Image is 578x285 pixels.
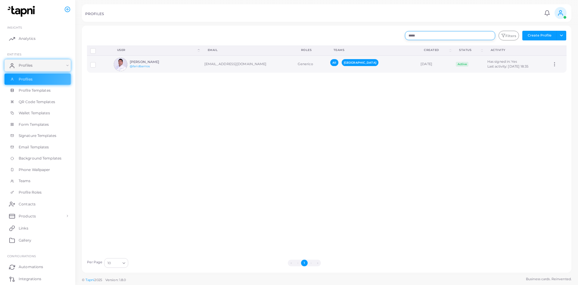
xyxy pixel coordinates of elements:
[19,167,50,173] span: Phone Wallpaper
[114,58,127,71] img: avatar
[459,48,480,52] div: Status
[301,48,320,52] div: Roles
[5,234,71,246] a: Gallery
[487,59,517,64] span: Has signed in: Yes
[342,59,378,66] span: [GEOGRAPHIC_DATA]
[5,141,71,153] a: Email Templates
[19,133,56,138] span: Signature Templates
[5,222,71,234] a: Links
[5,210,71,222] a: Products
[7,52,21,56] span: ENTITIES
[334,48,411,52] div: Teams
[19,77,33,82] span: Profiles
[19,276,41,282] span: Integrations
[5,130,71,141] a: Signature Templates
[526,277,571,282] span: Business cards. Reinvented.
[5,33,71,45] a: Analytics
[301,260,308,266] button: Go to page 1
[5,273,71,285] a: Integrations
[104,258,128,268] div: Search for option
[19,190,42,195] span: Profile Roles
[19,110,50,116] span: Wallet Templates
[19,63,33,68] span: Profiles
[491,48,542,52] div: activity
[456,62,468,67] span: Active
[85,12,104,16] h5: PROFILES
[5,153,71,164] a: Background Templates
[19,226,28,231] span: Links
[130,260,479,266] ul: Pagination
[130,60,174,64] h6: [PERSON_NAME]
[105,278,126,282] span: Version: 1.8.0
[19,238,31,243] span: Gallery
[330,59,338,66] span: All
[487,64,528,68] span: Last activity: [DATE] 18:35
[5,107,71,119] a: Wallet Templates
[82,277,126,283] span: ©
[5,6,39,17] img: logo
[5,261,71,273] a: Automations
[19,144,49,150] span: Email Templates
[19,214,36,219] span: Products
[19,36,36,41] span: Analytics
[111,260,120,266] input: Search for option
[208,48,288,52] div: Email
[5,198,71,210] a: Contacts
[117,48,197,52] div: User
[85,278,95,282] a: Tapni
[522,31,557,40] button: Create Profile
[7,26,22,29] span: INSIGHTS
[19,122,49,127] span: Form Templates
[417,55,452,73] td: [DATE]
[5,85,71,96] a: Profile Templates
[5,59,71,71] a: Profiles
[19,156,61,161] span: Background Templates
[130,65,150,68] a: @faridbarrios
[19,264,43,270] span: Automations
[94,277,102,283] span: 2025
[5,74,71,85] a: Profiles
[294,55,327,73] td: Generico
[5,175,71,187] a: Teams
[5,96,71,108] a: QR Code Templates
[499,31,519,40] button: Filters
[5,164,71,176] a: Phone Wallpaper
[201,55,294,73] td: [EMAIL_ADDRESS][DOMAIN_NAME]
[548,46,567,55] th: Action
[19,99,55,105] span: QR Code Templates
[107,260,111,266] span: 10
[19,201,36,207] span: Contacts
[5,119,71,130] a: Form Templates
[5,187,71,198] a: Profile Roles
[87,46,110,55] th: Row-selection
[87,260,103,265] label: Per Page
[19,178,31,184] span: Teams
[7,254,36,258] span: Configurations
[424,48,448,52] div: Created
[19,88,51,93] span: Profile Templates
